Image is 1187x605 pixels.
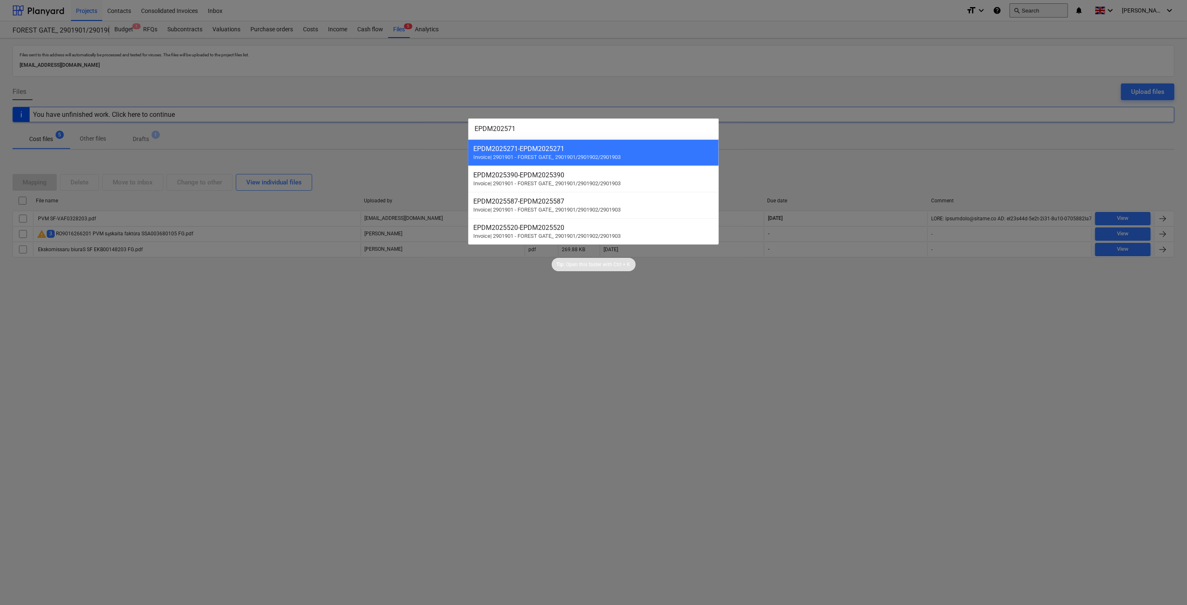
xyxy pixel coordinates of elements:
[473,233,621,239] span: Invoice | 2901901 - FOREST GATE_ 2901901/2901902/2901903
[468,218,719,245] div: EPDM2025520-EPDM2025520Invoice| 2901901 - FOREST GATE_ 2901901/2901902/2901903
[468,192,719,218] div: EPDM2025587-EPDM2025587Invoice| 2901901 - FOREST GATE_ 2901901/2901902/2901903
[473,224,714,232] div: EPDM2025520 - EPDM2025520
[552,258,636,271] div: Tip:Open this faster withCtrl + K
[614,261,631,268] p: Ctrl + K
[468,166,719,192] div: EPDM2025390-EPDM2025390Invoice| 2901901 - FOREST GATE_ 2901901/2901902/2901903
[473,207,621,213] span: Invoice | 2901901 - FOREST GATE_ 2901901/2901902/2901903
[473,145,714,153] div: EPDM2025271 - EPDM2025271
[1145,565,1187,605] iframe: Chat Widget
[473,171,714,179] div: EPDM2025390 - EPDM2025390
[473,154,621,160] span: Invoice | 2901901 - FOREST GATE_ 2901901/2901902/2901903
[557,261,565,268] p: Tip:
[468,118,719,139] input: Search for projects, line-items, subcontracts, valuations, subcontractors...
[566,261,613,268] p: Open this faster with
[473,197,714,205] div: EPDM2025587 - EPDM2025587
[473,180,621,187] span: Invoice | 2901901 - FOREST GATE_ 2901901/2901902/2901903
[468,139,719,166] div: EPDM2025271-EPDM2025271Invoice| 2901901 - FOREST GATE_ 2901901/2901902/2901903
